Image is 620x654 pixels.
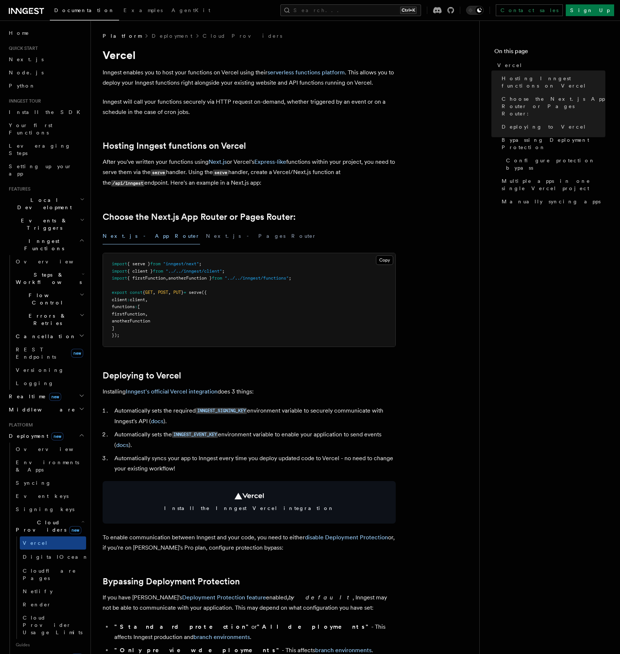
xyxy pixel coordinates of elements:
[13,536,86,639] div: Cloud Providersnew
[103,97,396,117] p: Inngest will call your functions securely via HTTP request on-demand, whether triggered by an eve...
[267,69,345,76] a: serverless functions platform
[126,388,218,395] a: Inngest's official Vercel integration
[23,554,89,560] span: DigitalOcean
[167,2,215,20] a: AgentKit
[112,311,145,317] span: firstFunction
[20,598,86,611] a: Render
[103,67,396,88] p: Inngest enables you to host your functions on Vercel using their . This allows you to deploy your...
[23,588,53,594] span: Netlify
[103,212,296,222] a: Choose the Next.js App Router or Pages Router:
[172,431,218,438] a: INNGEST_EVENT_KEY
[137,304,140,309] span: [
[13,519,81,533] span: Cloud Providers
[127,269,153,274] span: { client }
[103,157,396,188] p: After you've written your functions using or Vercel's functions within your project, you need to ...
[6,432,63,440] span: Deployment
[103,32,141,40] span: Platform
[16,367,64,373] span: Versioning
[112,261,127,266] span: import
[497,62,523,69] span: Vercel
[502,75,605,89] span: Hosting Inngest functions on Vercel
[305,534,388,541] a: disable Deployment Protection
[151,170,166,176] code: serve
[6,237,79,252] span: Inngest Functions
[6,255,86,390] div: Inngest Functions
[13,268,86,289] button: Steps & Workflows
[499,195,605,208] a: Manually syncing apps
[103,370,181,381] a: Deploying to Vercel
[112,622,396,642] li: or - This affects Inngest production and .
[376,255,393,265] button: Copy
[145,311,148,317] span: ,
[499,133,605,154] a: Bypassing Deployment Protection
[103,481,396,524] a: Install the Inngest Vercel integration
[9,122,52,136] span: Your first Functions
[103,387,396,397] p: Installing does 3 things:
[280,4,421,16] button: Search...Ctrl+K
[9,109,85,115] span: Install the SDK
[6,66,86,79] a: Node.js
[151,418,163,425] a: docs
[119,2,167,20] a: Examples
[145,297,148,302] span: ,
[16,506,74,512] span: Signing keys
[20,564,86,585] a: Cloudflare Pages
[13,516,86,536] button: Cloud Providersnew
[254,158,286,165] a: Express-like
[20,611,86,639] a: Cloud Provider Usage Limits
[13,443,86,456] a: Overview
[112,429,396,450] li: Automatically sets the environment variable to enable your application to send events ( ).
[13,255,86,268] a: Overview
[566,4,614,16] a: Sign Up
[130,290,143,295] span: const
[202,290,207,295] span: ({
[6,429,86,443] button: Deploymentnew
[6,186,30,192] span: Features
[203,32,282,40] a: Cloud Providers
[13,476,86,489] a: Syncing
[150,261,160,266] span: from
[502,177,605,192] span: Multiple apps in one single Vercel project
[112,326,114,331] span: ]
[6,98,41,104] span: Inngest tour
[6,214,86,234] button: Events & Triggers
[103,592,396,613] p: If you have [PERSON_NAME]'s enabled, , Inngest may not be able to communicate with your applicati...
[23,602,51,607] span: Render
[193,633,250,640] a: branch environments
[466,6,484,15] button: Toggle dark mode
[16,493,69,499] span: Event keys
[135,304,137,309] span: :
[50,2,119,21] a: Documentation
[208,158,227,165] a: Next.js
[111,180,144,186] code: /api/inngest
[71,349,83,358] span: new
[130,297,145,302] span: client
[502,95,605,117] span: Choose the Next.js App Router or Pages Router:
[152,32,192,40] a: Deployment
[181,290,184,295] span: }
[20,536,86,550] a: Vercel
[9,143,71,156] span: Leveraging Steps
[23,568,76,581] span: Cloudflare Pages
[13,289,86,309] button: Flow Control
[499,174,605,195] a: Multiple apps in one single Vercel project
[13,312,80,327] span: Errors & Retries
[502,136,605,151] span: Bypassing Deployment Protection
[112,290,127,295] span: export
[127,261,150,266] span: { serve }
[13,489,86,503] a: Event keys
[13,330,86,343] button: Cancellation
[502,123,586,130] span: Deploying to Vercel
[13,343,86,363] a: REST Endpointsnew
[112,276,127,281] span: import
[503,154,605,174] a: Configure protection bypass
[6,160,86,180] a: Setting up your app
[13,377,86,390] a: Logging
[499,72,605,92] a: Hosting Inngest functions on Vercel
[112,318,150,324] span: anotherFunction
[6,193,86,214] button: Local Development
[112,297,127,302] span: client
[494,59,605,72] a: Vercel
[173,290,181,295] span: PUT
[502,198,601,205] span: Manually syncing apps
